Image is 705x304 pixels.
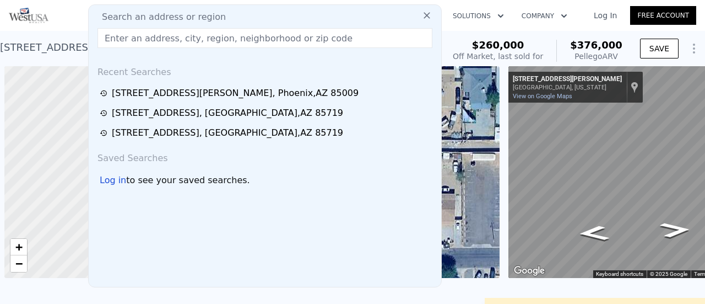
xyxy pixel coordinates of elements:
button: Solutions [444,6,513,26]
span: to see your saved searches. [126,174,250,187]
a: [STREET_ADDRESS][PERSON_NAME], Phoenix,AZ 85009 [100,87,433,100]
a: Log In [581,10,630,21]
div: Saved Searches [93,143,437,169]
span: $376,000 [570,39,622,51]
span: + [15,240,23,254]
a: Zoom out [10,255,27,272]
div: [STREET_ADDRESS] , [GEOGRAPHIC_DATA] , AZ 85719 [112,106,343,120]
button: Show Options [683,38,705,60]
a: View on Google Maps [513,93,572,100]
div: [GEOGRAPHIC_DATA], [US_STATE] [513,84,622,91]
path: Go East, W Taylor St [647,218,704,241]
div: [STREET_ADDRESS][PERSON_NAME] , Phoenix , AZ 85009 [112,87,359,100]
button: Company [513,6,576,26]
div: [STREET_ADDRESS] , [GEOGRAPHIC_DATA] , AZ 85719 [112,126,343,140]
a: Free Account [630,6,696,25]
input: Enter an address, city, region, neighborhood or zip code [97,28,432,48]
button: Keyboard shortcuts [596,270,643,278]
div: [STREET_ADDRESS][PERSON_NAME] [513,75,622,84]
div: Recent Searches [93,57,437,83]
span: $260,000 [472,39,524,51]
a: Open this area in Google Maps (opens a new window) [511,264,547,278]
span: © 2025 Google [650,271,687,277]
span: Search an address or region [93,10,226,24]
a: [STREET_ADDRESS], [GEOGRAPHIC_DATA],AZ 85719 [100,126,433,140]
a: [STREET_ADDRESS], [GEOGRAPHIC_DATA],AZ 85719 [100,106,433,120]
a: Zoom in [10,239,27,255]
a: Show location on map [631,81,638,93]
img: Google [511,264,547,278]
div: Pellego ARV [570,51,622,62]
span: − [15,257,23,270]
path: Go West, W Taylor St [565,222,622,244]
img: Pellego [9,8,48,23]
div: Log in [100,174,126,187]
button: SAVE [640,39,679,58]
div: Off Market, last sold for [453,51,543,62]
